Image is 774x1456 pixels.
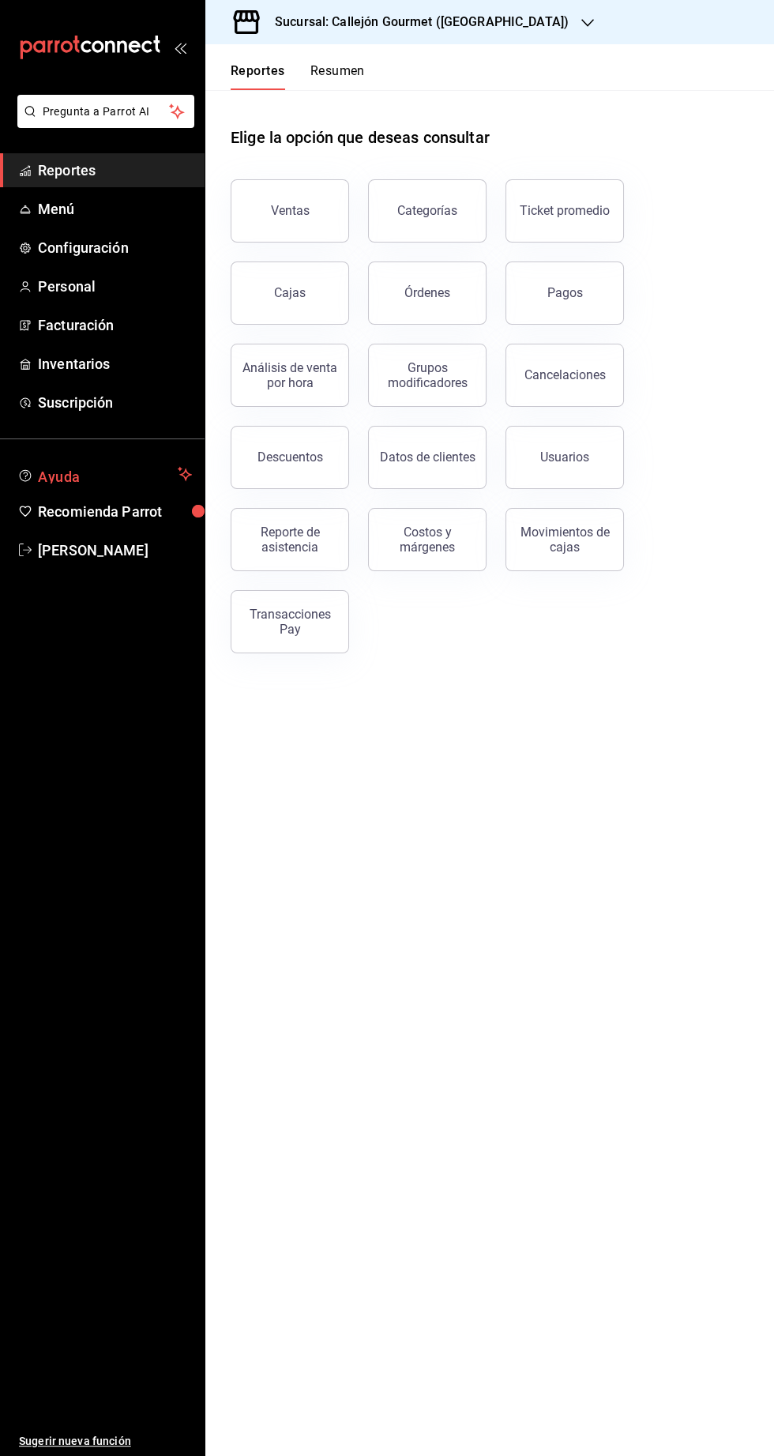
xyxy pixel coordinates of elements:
button: Reporte de asistencia [231,508,349,571]
span: Menú [38,198,192,220]
span: Facturación [38,314,192,336]
div: Costos y márgenes [378,525,476,555]
div: Análisis de venta por hora [241,360,339,390]
button: Categorías [368,179,487,243]
span: Suscripción [38,392,192,413]
button: Análisis de venta por hora [231,344,349,407]
button: Usuarios [505,426,624,489]
h1: Elige la opción que deseas consultar [231,126,490,149]
button: Movimientos de cajas [505,508,624,571]
div: Descuentos [257,450,323,465]
button: Descuentos [231,426,349,489]
button: Costos y márgenes [368,508,487,571]
div: Ticket promedio [520,203,610,218]
div: Movimientos de cajas [516,525,614,555]
button: Transacciones Pay [231,590,349,653]
span: Ayuda [38,465,171,483]
button: Ticket promedio [505,179,624,243]
span: Pregunta a Parrot AI [43,103,170,120]
button: Grupos modificadores [368,344,487,407]
h3: Sucursal: Callejón Gourmet ([GEOGRAPHIC_DATA]) [262,13,569,32]
button: Reportes [231,63,285,90]
button: Cancelaciones [505,344,624,407]
div: Cajas [274,284,306,303]
span: Personal [38,276,192,297]
span: [PERSON_NAME] [38,540,192,561]
button: Pregunta a Parrot AI [17,95,194,128]
div: Categorías [397,203,457,218]
div: navigation tabs [231,63,365,90]
button: Datos de clientes [368,426,487,489]
button: open_drawer_menu [174,41,186,54]
div: Usuarios [540,450,589,465]
div: Reporte de asistencia [241,525,339,555]
div: Transacciones Pay [241,607,339,637]
div: Cancelaciones [524,367,606,382]
button: Resumen [310,63,365,90]
span: Inventarios [38,353,192,374]
button: Órdenes [368,261,487,325]
button: Ventas [231,179,349,243]
a: Cajas [231,261,349,325]
div: Datos de clientes [380,450,475,465]
div: Grupos modificadores [378,360,476,390]
div: Pagos [547,285,583,300]
a: Pregunta a Parrot AI [11,115,194,131]
span: Recomienda Parrot [38,501,192,522]
span: Configuración [38,237,192,258]
span: Sugerir nueva función [19,1433,192,1450]
div: Órdenes [404,285,450,300]
span: Reportes [38,160,192,181]
button: Pagos [505,261,624,325]
div: Ventas [271,203,310,218]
